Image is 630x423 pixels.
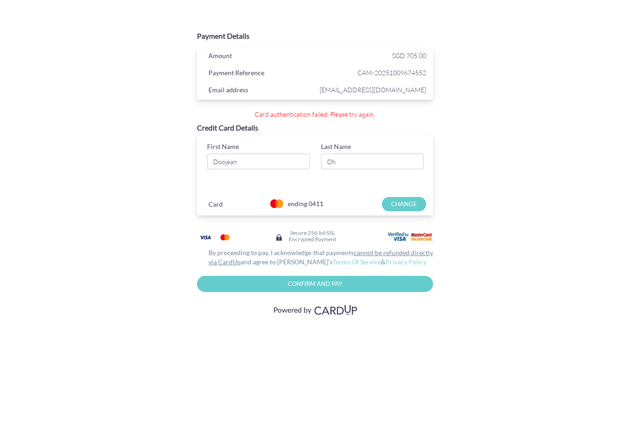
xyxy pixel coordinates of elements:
[317,84,426,95] span: [EMAIL_ADDRESS][DOMAIN_NAME]
[208,249,433,266] u: cannot be refunded directly via CardUp
[386,258,427,266] a: Privacy Policy
[207,142,239,151] label: First Name
[197,248,433,267] div: By proceeding to pay, I acknowledge that payments and agree to [PERSON_NAME]’s &
[202,50,317,64] div: Amount
[392,52,426,60] span: SGD 705.00
[333,258,381,266] a: Terms Of Service
[269,301,361,318] img: Visa, Mastercard
[197,31,433,42] div: Payment Details
[321,142,351,151] label: Last Name
[204,110,426,119] div: Card authentication failed. Please try again.
[289,230,336,242] h6: Secure 256-bit SSL Encrypted Payment
[317,67,426,78] span: CAM-20251009674552
[197,276,433,292] input: Confirm And Pay
[216,232,234,243] img: Mastercard
[202,67,317,81] div: Payment Reference
[275,234,283,241] img: Secure lock
[202,84,317,98] div: Email address
[202,198,259,212] div: Card
[323,176,428,193] iframe: Secure card security code input frame
[309,200,323,208] span: 0411
[207,176,312,193] iframe: Secure card expiration date input frame
[382,197,426,211] input: CHANGE
[288,197,307,211] span: ending
[196,232,214,243] img: Visa
[197,123,433,133] div: Credit Card Details
[388,232,434,242] img: User card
